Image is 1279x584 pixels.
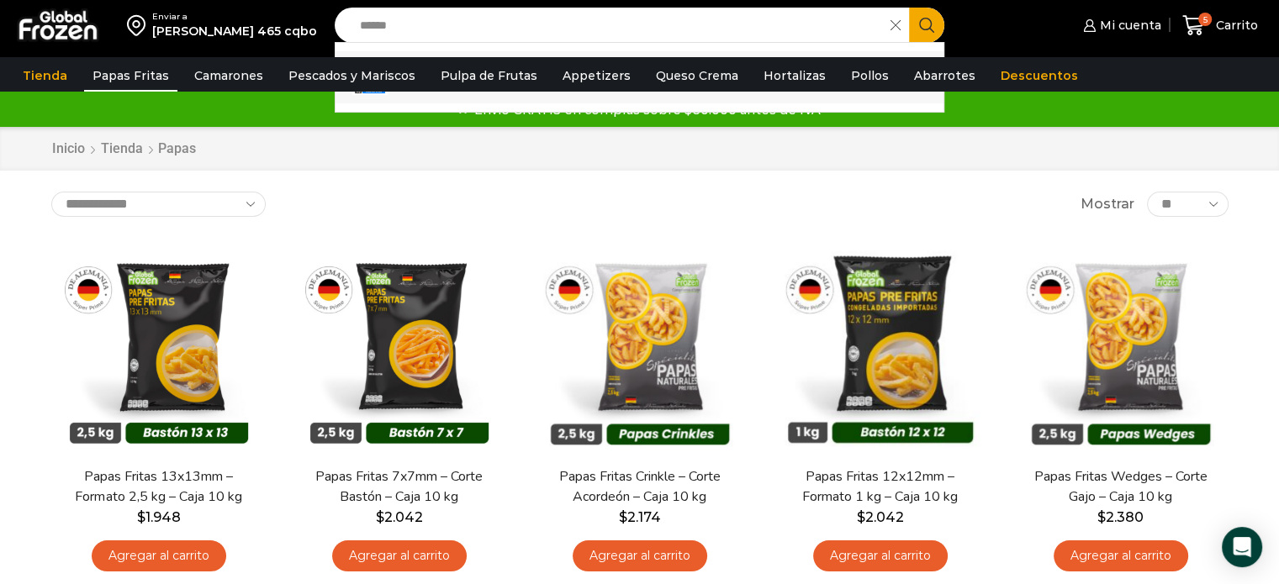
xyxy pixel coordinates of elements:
span: $ [1097,509,1106,525]
bdi: 2.042 [376,509,423,525]
a: Inicio [51,139,86,159]
span: 5 [1198,13,1212,26]
a: Agregar al carrito: “Papas Fritas Crinkle - Corte Acordeón - Caja 10 kg” [573,540,707,571]
select: Pedido de la tienda [51,192,266,217]
a: Papas Fritas 12x12mm – Formato 1 kg – Caja 10 kg [783,467,976,506]
a: Camarones [186,60,272,92]
a: Papas Fritas Crinkle – Corte Acordeón – Caja 10 kg [542,467,736,506]
span: Mi cuenta [1096,17,1161,34]
a: Papas Fritas [84,60,177,92]
bdi: 2.174 [619,509,661,525]
a: Pescados y Mariscos [280,60,424,92]
a: Queso Crema [647,60,747,92]
bdi: 2.042 [857,509,904,525]
span: $ [619,509,627,525]
a: Tienda [100,139,144,159]
a: Papas Fritas 7x7mm – Corte Bastón – Caja 10 kg [302,467,495,506]
a: Descuentos [992,60,1086,92]
a: Anillos de Calamar - Caja 10 kg $5.560 [336,51,944,103]
a: Hortalizas [755,60,834,92]
img: address-field-icon.svg [127,11,152,39]
div: Open Intercom Messenger [1222,527,1262,567]
button: Search button [909,8,944,43]
nav: Breadcrumb [51,139,196,159]
bdi: 2.380 [1097,509,1144,525]
a: Appetizers [554,60,639,92]
a: Tienda [14,60,76,92]
span: Mostrar [1081,195,1134,214]
a: 5 Carrito [1178,6,1262,45]
div: Enviar a [152,11,317,23]
a: Mi cuenta [1079,8,1161,42]
span: $ [137,509,145,525]
h1: Papas [158,140,196,156]
a: Papas Fritas Wedges – Corte Gajo – Caja 10 kg [1023,467,1217,506]
span: $ [857,509,865,525]
span: $ [376,509,384,525]
a: Papas Fritas 13x13mm – Formato 2,5 kg – Caja 10 kg [61,467,255,506]
a: Agregar al carrito: “Papas Fritas 13x13mm - Formato 2,5 kg - Caja 10 kg” [92,540,226,571]
a: Agregar al carrito: “Papas Fritas 7x7mm - Corte Bastón - Caja 10 kg” [332,540,467,571]
a: Agregar al carrito: “Papas Fritas 12x12mm - Formato 1 kg - Caja 10 kg” [813,540,948,571]
span: Carrito [1212,17,1258,34]
a: Abarrotes [906,60,984,92]
a: Pulpa de Frutas [432,60,546,92]
div: [PERSON_NAME] 465 cqbo [152,23,317,39]
bdi: 1.948 [137,509,181,525]
p: s de Calamar - Caja 10 kg [404,55,585,74]
a: Pollos [843,60,897,92]
a: Agregar al carrito: “Papas Fritas Wedges – Corte Gajo - Caja 10 kg” [1054,540,1188,571]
